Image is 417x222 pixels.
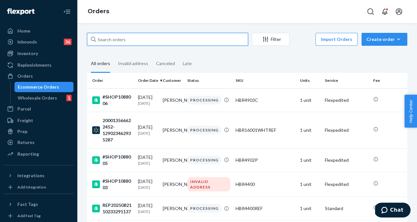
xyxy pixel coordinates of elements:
[92,202,133,215] div: REP2025082110233291137
[138,94,158,106] div: [DATE]
[183,55,192,72] div: Late
[138,154,158,166] div: [DATE]
[17,50,38,57] div: Inventory
[138,185,158,190] p: [DATE]
[17,184,46,190] div: Add Integration
[4,60,73,70] a: Replenishments
[4,37,73,47] a: Inbounds36
[362,33,407,46] button: Create order
[138,160,158,166] p: [DATE]
[17,213,41,218] div: Add Fast Tag
[17,172,44,179] div: Integrations
[297,197,322,220] td: 1 unit
[187,126,221,134] div: PROCESSING
[17,128,27,135] div: Prep
[160,197,185,220] td: [PERSON_NAME]
[17,28,30,34] div: Home
[7,8,34,15] img: Flexport logo
[160,112,185,148] td: [PERSON_NAME]
[88,8,109,15] a: Orders
[4,149,73,159] a: Reporting
[4,71,73,81] a: Orders
[297,73,322,88] th: Units
[92,178,133,191] div: #SHOP1088003
[375,203,411,219] iframe: Opens a widget where you can chat to one of our agents
[4,26,73,36] a: Home
[236,181,295,188] div: HBR4400
[91,55,110,73] div: All orders
[4,170,73,181] button: Integrations
[325,157,368,163] p: Flexpedited
[18,84,59,90] div: Ecommerce Orders
[15,93,74,103] a: Wholesale Orders1
[4,126,73,137] a: Prep
[364,5,377,18] button: Open Search Box
[17,106,31,112] div: Parcel
[187,96,221,104] div: PROCESSING
[4,183,73,191] a: Add Integration
[325,127,368,133] p: Flexpedited
[92,94,133,107] div: #SHOP1088006
[92,154,133,167] div: #SHOP1088005
[4,48,73,59] a: Inventory
[325,205,368,212] p: Standard
[393,5,405,18] button: Open account menu
[87,33,248,46] input: Search orders
[252,33,289,46] button: Filter
[17,139,34,146] div: Returns
[378,5,391,18] button: Open notifications
[138,130,158,136] p: [DATE]
[138,124,158,136] div: [DATE]
[17,117,33,124] div: Freight
[315,33,358,46] button: Import Orders
[82,2,114,21] ol: breadcrumbs
[138,209,158,214] p: [DATE]
[252,36,289,43] div: Filter
[92,117,133,143] div: 200013566622452-129023462935287
[64,39,72,45] div: 36
[404,95,417,128] button: Help Center
[4,115,73,126] a: Freight
[236,97,295,103] div: HBR4903C
[325,97,368,103] p: Flexpedited
[156,55,175,72] div: Canceled
[61,5,73,18] button: Close Navigation
[4,104,73,114] a: Parcel
[17,201,38,208] div: Fast Tags
[371,73,409,88] th: Fee
[160,148,185,172] td: [PERSON_NAME]
[297,148,322,172] td: 1 unit
[138,101,158,106] p: [DATE]
[18,95,57,101] div: Wholesale Orders
[325,181,368,188] p: Flexpedited
[297,172,322,197] td: 1 unit
[17,151,39,157] div: Reporting
[87,73,135,88] th: Order
[138,202,158,214] div: [DATE]
[322,73,371,88] th: Service
[187,204,221,213] div: PROCESSING
[160,172,185,197] td: [PERSON_NAME]
[366,36,402,43] div: Create order
[135,73,160,88] th: Order Date
[236,157,295,163] div: HBR4902P
[138,178,158,190] div: [DATE]
[185,73,233,88] th: Status
[236,127,295,133] div: HBR16001WHTREF
[4,199,73,209] button: Fast Tags
[15,82,74,92] a: Ecommerce Orders
[66,95,72,101] div: 1
[160,88,185,112] td: [PERSON_NAME]
[297,88,322,112] td: 1 unit
[4,137,73,148] a: Returns
[187,156,221,164] div: PROCESSING
[118,55,148,72] div: Invalid address
[163,78,182,83] div: Customer
[4,212,73,220] a: Add Fast Tag
[17,62,52,68] div: Replenishments
[17,39,37,45] div: Inbounds
[187,177,230,191] div: INVALID ADDRESS
[236,205,295,212] div: HBR4400REF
